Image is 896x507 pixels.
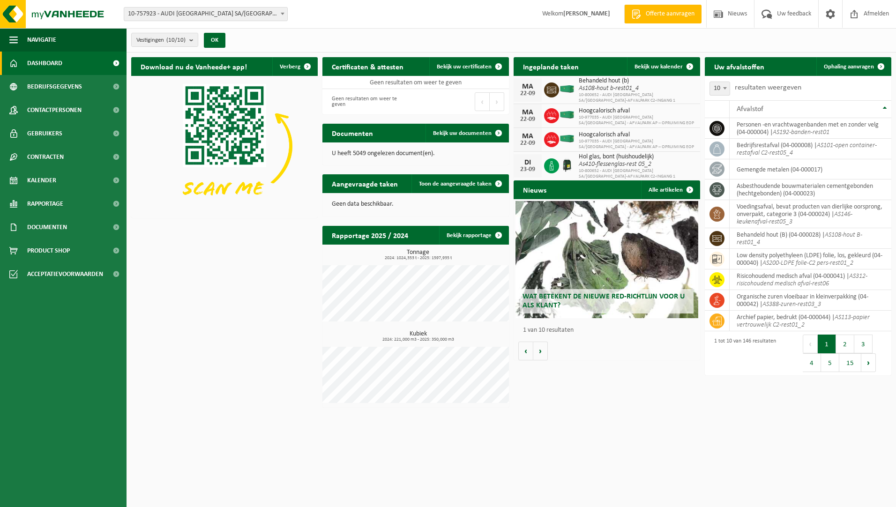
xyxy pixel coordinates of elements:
img: Download de VHEPlus App [131,76,318,216]
button: Vorige [518,342,533,360]
i: As108-hout b-rest01_4 [579,85,639,92]
span: 10-977035 - AUDI [GEOGRAPHIC_DATA] SA/[GEOGRAPHIC_DATA] - AFVALPARK AP – OPRUIMING EOP [579,139,695,150]
h2: Aangevraagde taken [322,174,407,193]
span: Vestigingen [136,33,186,47]
i: AS192-banden-rest01 [773,129,829,136]
img: HK-XC-40-GN-00 [559,111,575,119]
button: Vestigingen(10/10) [131,33,198,47]
div: MA [518,133,537,140]
div: 1 tot 10 van 146 resultaten [709,334,776,373]
i: AS108-hout B-rest01_4 [737,231,862,246]
button: Previous [475,92,490,111]
span: Navigatie [27,28,56,52]
span: Verberg [280,64,300,70]
td: gemengde metalen (04-000017) [730,159,891,179]
span: Hol glas, bont (huishoudelijk) [579,153,695,161]
button: 5 [821,353,839,372]
td: risicohoudend medisch afval (04-000041) | [730,269,891,290]
strong: [PERSON_NAME] [563,10,610,17]
span: Rapportage [27,192,63,216]
label: resultaten weergeven [735,84,801,91]
span: Hoogcalorisch afval [579,131,695,139]
button: Volgende [533,342,548,360]
h2: Documenten [322,124,382,142]
div: 22-09 [518,140,537,147]
span: Behandeld hout (b) [579,77,695,85]
span: Offerte aanvragen [643,9,697,19]
a: Bekijk uw certificaten [429,57,508,76]
h3: Tonnage [327,249,509,261]
div: Geen resultaten om weer te geven [327,91,411,112]
span: Bedrijfsgegevens [27,75,82,98]
td: archief papier, bedrukt (04-000044) | [730,311,891,331]
span: 10-800652 - AUDI [GEOGRAPHIC_DATA] SA/[GEOGRAPHIC_DATA]-AFVALPARK C2-INGANG 1 [579,168,695,179]
span: Acceptatievoorwaarden [27,262,103,286]
a: Bekijk rapportage [439,226,508,245]
h3: Kubiek [327,331,509,342]
span: Contactpersonen [27,98,82,122]
button: Next [861,353,876,372]
span: 10-757923 - AUDI BRUSSELS SA/NV - VORST [124,7,288,21]
a: Bekijk uw kalender [627,57,699,76]
i: As410-flessenglas-rest 05_2 [579,161,651,168]
button: Verberg [272,57,317,76]
div: DI [518,159,537,166]
img: HK-XC-40-GN-00 [559,85,575,93]
i: AS113-papier vertrouwelijk C2-rest01_2 [737,314,870,328]
td: behandeld hout (B) (04-000028) | [730,228,891,249]
span: Product Shop [27,239,70,262]
button: 4 [803,353,821,372]
button: 2 [836,335,854,353]
i: AS146-keukenafval-rest05_3 [737,211,852,225]
td: low density polyethyleen (LDPE) folie, los, gekleurd (04-000040) | [730,249,891,269]
h2: Download nu de Vanheede+ app! [131,57,256,75]
h2: Certificaten & attesten [322,57,413,75]
a: Toon de aangevraagde taken [411,174,508,193]
img: CR-HR-1C-1000-PES-01 [559,157,575,173]
span: 2024: 221,000 m3 - 2025: 350,000 m3 [327,337,509,342]
span: Gebruikers [27,122,62,145]
td: personen -en vrachtwagenbanden met en zonder velg (04-000004) | [730,118,891,139]
count: (10/10) [166,37,186,43]
span: 10 [709,82,730,96]
h2: Ingeplande taken [514,57,588,75]
i: AS312-risicohoudend medisch afval-rest06 [737,273,867,287]
button: Next [490,92,504,111]
span: Kalender [27,169,56,192]
i: AS101-open container-restafval C2-rest05_4 [737,142,877,157]
span: 10-757923 - AUDI BRUSSELS SA/NV - VORST [124,7,287,21]
a: Offerte aanvragen [624,5,702,23]
div: 22-09 [518,90,537,97]
span: 2024: 1024,353 t - 2025: 1597,935 t [327,256,509,261]
span: Documenten [27,216,67,239]
a: Alle artikelen [641,180,699,199]
button: Previous [803,335,818,353]
h2: Rapportage 2025 / 2024 [322,226,418,244]
a: Bekijk uw documenten [426,124,508,142]
div: 23-09 [518,166,537,173]
span: Ophaling aanvragen [824,64,874,70]
h2: Uw afvalstoffen [705,57,774,75]
div: 22-09 [518,116,537,123]
i: AS388-zuren-rest03_3 [762,301,821,308]
p: Geen data beschikbaar. [332,201,500,208]
p: 1 van 10 resultaten [523,327,695,334]
span: Bekijk uw kalender [635,64,683,70]
button: 3 [854,335,873,353]
span: 10 [710,82,730,95]
span: Bekijk uw documenten [433,130,492,136]
a: Wat betekent de nieuwe RED-richtlijn voor u als klant? [515,201,698,318]
i: AS200-LDPE folie-C2 pers-rest01_2 [762,260,853,267]
img: HK-XC-40-GN-00 [559,134,575,143]
td: bedrijfsrestafval (04-000008) | [730,139,891,159]
span: Afvalstof [737,105,763,113]
h2: Nieuws [514,180,556,199]
div: MA [518,83,537,90]
span: Hoogcalorisch afval [579,107,695,115]
a: Ophaling aanvragen [816,57,890,76]
button: 15 [839,353,861,372]
td: organische zuren vloeibaar in kleinverpakking (04-000042) | [730,290,891,311]
td: Geen resultaten om weer te geven [322,76,509,89]
td: asbesthoudende bouwmaterialen cementgebonden (hechtgebonden) (04-000023) [730,179,891,200]
span: Contracten [27,145,64,169]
